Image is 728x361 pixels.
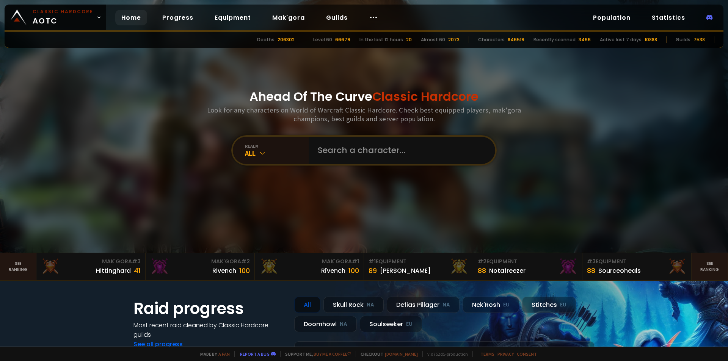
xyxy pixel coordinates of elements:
div: [PERSON_NAME] [380,266,431,275]
a: See all progress [133,340,183,348]
div: Equipment [369,258,468,266]
div: 206302 [278,36,295,43]
span: # 2 [478,258,486,265]
div: Soulseeker [360,316,422,332]
div: 20 [406,36,412,43]
a: #2Equipment88Notafreezer [473,253,582,280]
a: Mak'Gora#3Hittinghard41 [36,253,146,280]
div: Mak'Gora [150,258,250,266]
small: EU [503,301,510,309]
div: Hittinghard [96,266,131,275]
a: Progress [156,10,199,25]
h1: Raid progress [133,297,285,320]
div: 88 [478,266,486,276]
div: In the last 12 hours [359,36,403,43]
div: Almost 60 [421,36,445,43]
a: Consent [517,351,537,357]
div: Equipment [587,258,687,266]
a: #3Equipment88Sourceoheals [582,253,692,280]
div: 7538 [693,36,705,43]
div: Notafreezer [489,266,526,275]
div: 88 [587,266,595,276]
div: Equipment [478,258,577,266]
input: Search a character... [313,137,486,164]
a: Buy me a coffee [314,351,351,357]
div: 89 [369,266,377,276]
small: NA [367,301,374,309]
span: Checkout [356,351,418,357]
a: Mak'Gora#1Rîvench100 [255,253,364,280]
small: EU [406,320,413,328]
span: Support me, [280,351,351,357]
div: Skull Rock [323,297,384,313]
div: Characters [478,36,505,43]
div: 846519 [508,36,524,43]
div: 41 [134,266,141,276]
span: AOTC [33,8,93,27]
span: v. d752d5 - production [422,351,468,357]
a: Privacy [497,351,514,357]
div: Rîvench [321,266,345,275]
a: Report a bug [240,351,270,357]
div: Guilds [676,36,690,43]
div: Defias Pillager [387,297,460,313]
span: # 3 [132,258,141,265]
span: # 2 [241,258,250,265]
a: Classic HardcoreAOTC [5,5,106,30]
a: Terms [480,351,494,357]
h1: Ahead Of The Curve [249,88,479,106]
div: Deaths [257,36,275,43]
div: Mak'Gora [259,258,359,266]
a: Home [115,10,147,25]
span: Made by [196,351,230,357]
span: # 1 [369,258,376,265]
a: a fan [218,351,230,357]
div: Stitches [522,297,576,313]
small: NA [340,320,347,328]
div: Level 60 [313,36,332,43]
small: Classic Hardcore [33,8,93,15]
div: Rivench [212,266,236,275]
a: [DOMAIN_NAME] [385,351,418,357]
div: Sourceoheals [598,266,641,275]
div: Active last 7 days [600,36,642,43]
a: Equipment [209,10,257,25]
div: realm [245,143,309,149]
div: 10888 [645,36,657,43]
div: 100 [348,266,359,276]
div: Nek'Rosh [463,297,519,313]
span: Classic Hardcore [372,88,479,105]
a: Population [587,10,637,25]
div: All [245,149,309,158]
a: Guilds [320,10,354,25]
span: # 3 [587,258,596,265]
a: #1Equipment89[PERSON_NAME] [364,253,473,280]
div: 2073 [448,36,460,43]
a: Mak'gora [266,10,311,25]
a: Statistics [646,10,691,25]
div: Recently scanned [533,36,576,43]
span: # 1 [352,258,359,265]
h3: Look for any characters on World of Warcraft Classic Hardcore. Check best equipped players, mak'g... [204,106,524,123]
div: 3466 [579,36,591,43]
div: 100 [239,266,250,276]
small: NA [442,301,450,309]
div: 66679 [335,36,350,43]
div: Mak'Gora [41,258,141,266]
div: All [294,297,320,313]
div: Doomhowl [294,316,357,332]
h4: Most recent raid cleaned by Classic Hardcore guilds [133,320,285,339]
small: EU [560,301,566,309]
a: Seeranking [692,253,728,280]
a: Mak'Gora#2Rivench100 [146,253,255,280]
